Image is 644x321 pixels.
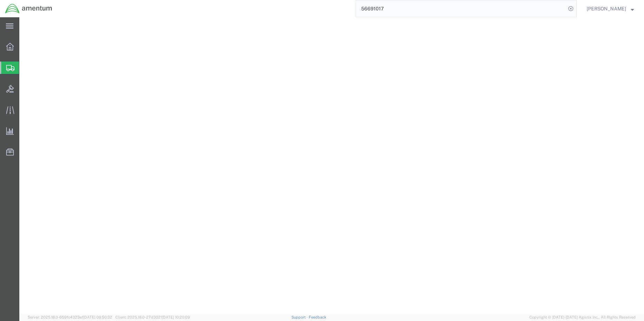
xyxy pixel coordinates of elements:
span: Client: 2025.18.0-27d3021 [115,315,190,319]
span: [DATE] 10:20:09 [162,315,190,319]
a: Feedback [309,315,326,319]
span: Copyright © [DATE]-[DATE] Agistix Inc., All Rights Reserved [529,314,636,320]
img: logo [5,3,52,14]
input: Search for shipment number, reference number [356,0,566,17]
span: [DATE] 09:50:32 [83,315,112,319]
span: Server: 2025.18.0-659fc4323ef [28,315,112,319]
iframe: FS Legacy Container [19,17,644,314]
button: [PERSON_NAME] [586,4,634,13]
a: Support [291,315,309,319]
span: Rebecca Thorstenson [587,5,626,12]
